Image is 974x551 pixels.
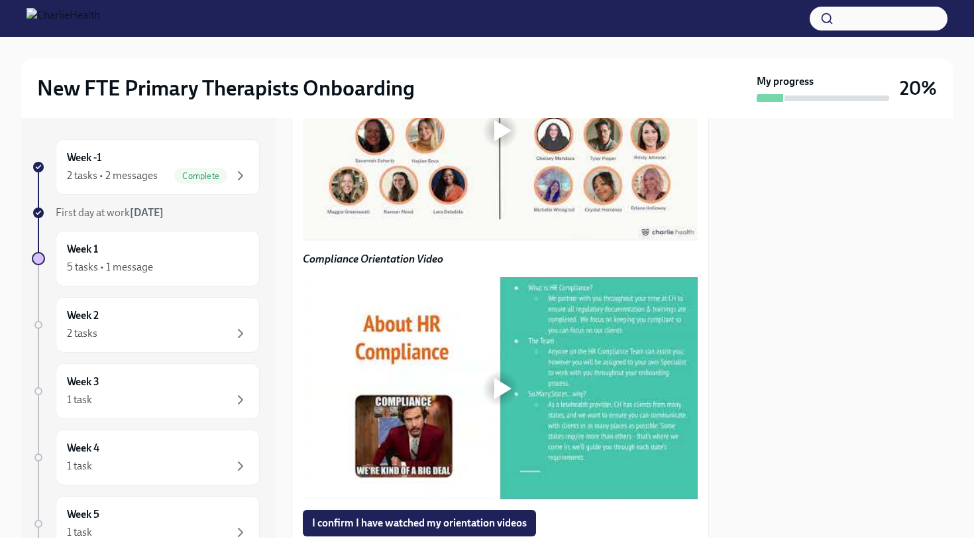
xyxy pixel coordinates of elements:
strong: My progress [757,74,814,89]
div: 2 tasks • 2 messages [67,168,158,183]
a: Week 31 task [32,363,260,419]
a: Week 22 tasks [32,297,260,353]
h6: Week -1 [67,151,101,165]
span: First day at work [56,206,164,219]
h6: Week 5 [67,507,99,522]
strong: Compliance Orientation Video [303,253,443,265]
div: 1 task [67,525,92,540]
h2: New FTE Primary Therapists Onboarding [37,75,415,101]
div: 5 tasks • 1 message [67,260,153,275]
h3: 20% [900,76,937,100]
h6: Week 3 [67,375,99,389]
a: Week 41 task [32,430,260,485]
div: 2 tasks [67,326,97,341]
img: CharlieHealth [27,8,100,29]
a: Week 15 tasks • 1 message [32,231,260,286]
strong: [DATE] [130,206,164,219]
h6: Week 4 [67,441,99,456]
button: I confirm I have watched my orientation videos [303,510,536,536]
h6: Week 1 [67,242,98,257]
h6: Week 2 [67,308,99,323]
a: Week -12 tasks • 2 messagesComplete [32,139,260,195]
div: 1 task [67,459,92,473]
span: I confirm I have watched my orientation videos [312,517,527,530]
span: Complete [174,171,227,181]
a: First day at work[DATE] [32,206,260,220]
div: 1 task [67,393,92,407]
